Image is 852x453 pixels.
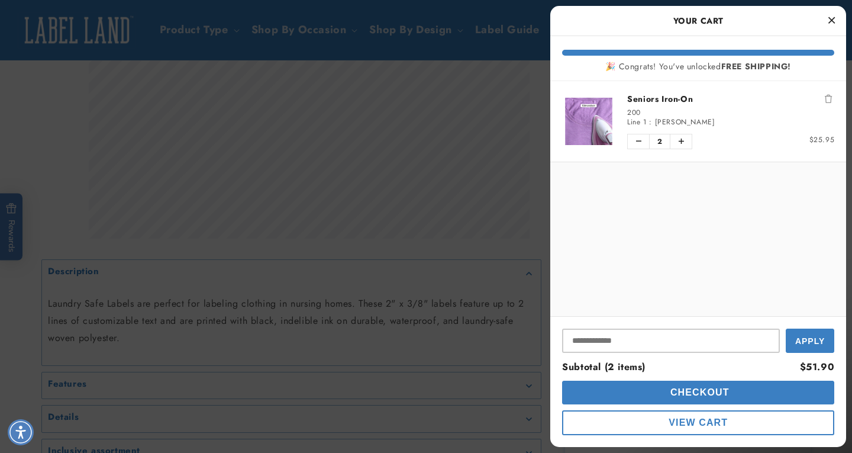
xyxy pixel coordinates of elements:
[627,93,834,105] a: Seniors Iron-On
[654,117,715,127] span: [PERSON_NAME]
[8,419,34,445] div: Accessibility Menu
[809,134,834,145] span: $25.95
[799,359,834,376] div: $51.90
[628,134,649,149] button: Decrease quantity of Seniors Iron-On
[562,62,834,72] div: 🎉 Congrats! You've unlocked
[562,98,615,144] img: Nursing Home Iron-On - Label Land
[786,329,834,353] button: Apply
[649,117,652,127] span: :
[562,81,834,162] li: product
[39,33,168,56] button: Are these labels soft on the skin?
[667,387,730,397] span: Checkout
[42,66,168,89] button: What is the size of these labels?
[822,93,834,105] button: Remove Seniors Iron-On
[562,329,780,353] input: Input Discount
[669,417,728,428] span: View Cart
[795,336,825,346] span: Apply
[562,410,834,435] button: cart
[721,60,790,72] b: FREE SHIPPING!
[649,134,670,149] span: 2
[562,12,834,30] h2: Your Cart
[562,360,646,374] span: Subtotal (2 items)
[822,12,840,30] button: Close Cart
[562,381,834,404] button: cart
[670,134,692,149] button: Increase quantity of Seniors Iron-On
[627,108,834,117] div: 200
[627,117,647,127] span: Line 1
